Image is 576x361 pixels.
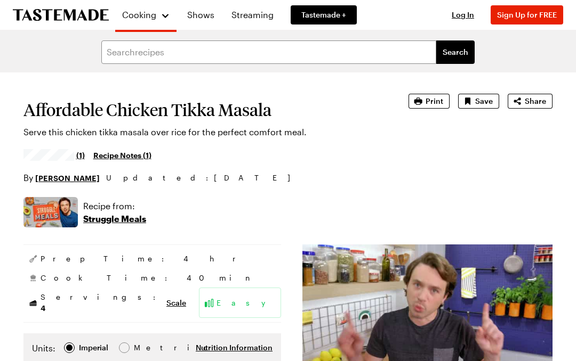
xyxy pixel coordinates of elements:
[83,200,146,212] p: Recipe from:
[436,40,475,64] button: filters
[79,342,109,354] span: Imperial
[291,5,357,24] a: Tastemade +
[166,298,186,308] button: Scale
[41,273,254,283] span: Cook Time: 40 min
[106,172,301,184] span: Updated : [DATE]
[35,172,100,184] a: [PERSON_NAME]
[217,298,276,308] span: Easy
[23,126,379,138] p: Serve this chicken tikka masala over rice for the perfect comfort meal.
[13,9,109,21] a: To Tastemade Home Page
[23,171,100,184] p: By
[83,212,146,225] p: Struggle Meals
[23,197,78,227] img: Show where recipe is used
[525,96,546,106] span: Share
[41,253,246,264] span: Prep Time: 4 hr
[196,342,273,353] button: Nutrition Information
[508,94,553,109] button: Share
[83,200,146,225] a: Recipe from:Struggle Meals
[76,150,85,160] span: (1)
[41,302,45,313] span: 4
[443,47,468,58] span: Search
[442,10,484,20] button: Log In
[452,10,474,19] span: Log In
[122,10,156,20] span: Cooking
[32,342,55,355] label: Units:
[475,96,493,106] span: Save
[32,342,156,357] div: Imperial Metric
[41,292,161,314] span: Servings:
[301,10,346,20] span: Tastemade +
[23,100,379,119] h1: Affordable Chicken Tikka Masala
[134,342,156,354] div: Metric
[23,151,85,159] a: 5/5 stars from 1 reviews
[458,94,499,109] button: Save recipe
[497,10,557,19] span: Sign Up for FREE
[79,342,108,354] div: Imperial
[122,4,170,26] button: Cooking
[93,149,151,161] a: Recipe Notes (1)
[491,5,563,24] button: Sign Up for FREE
[134,342,157,354] span: Metric
[426,96,443,106] span: Print
[409,94,450,109] button: Print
